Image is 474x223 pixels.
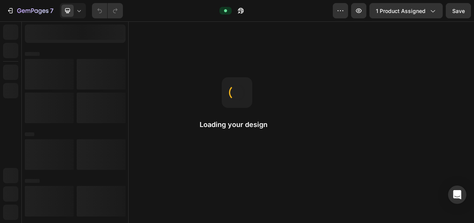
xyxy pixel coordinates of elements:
button: 1 product assigned [369,3,443,18]
button: 7 [3,3,57,18]
button: Save [446,3,471,18]
div: Undo/Redo [92,3,123,18]
span: Save [452,8,465,14]
div: Open Intercom Messenger [448,186,466,204]
p: 7 [50,6,53,15]
span: 1 product assigned [376,7,426,15]
h2: Loading your design [200,120,274,129]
